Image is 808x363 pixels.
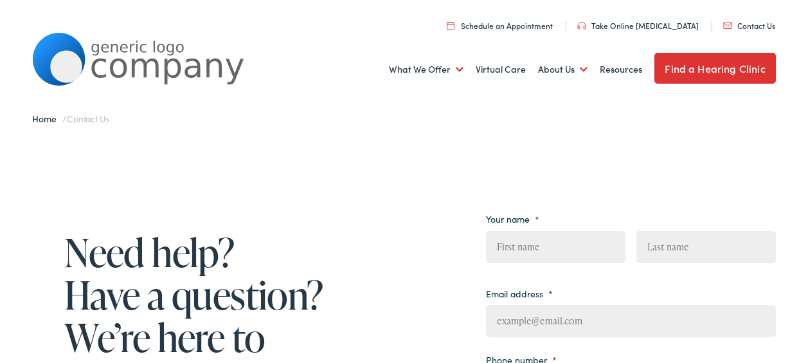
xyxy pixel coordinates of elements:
[447,20,553,31] a: Schedule an Appointment
[538,46,588,93] a: About Us
[486,305,776,337] input: example@email.com
[486,288,553,299] label: Email address
[636,231,776,263] input: Last name
[32,112,109,125] span: /
[654,53,775,84] a: Find a Hearing Clinic
[577,20,699,31] a: Take Online [MEDICAL_DATA]
[723,23,732,29] img: utility icon
[723,20,775,31] a: Contact Us
[486,213,539,225] label: Your name
[600,46,642,93] a: Resources
[447,21,454,30] img: utility icon
[67,112,109,125] span: Contact Us
[476,46,526,93] a: Virtual Care
[389,46,463,93] a: What We Offer
[577,22,586,30] img: utility icon
[486,231,625,263] input: First name
[32,112,62,125] a: Home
